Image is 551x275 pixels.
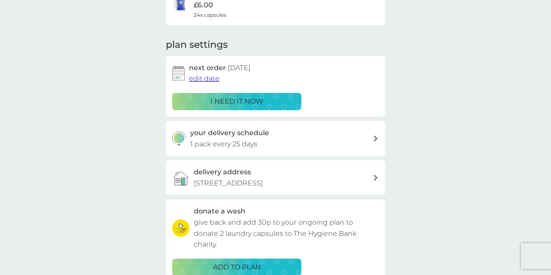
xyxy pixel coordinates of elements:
span: 24x capsules [194,11,226,19]
h2: plan settings [166,38,228,52]
p: i need it now [210,96,263,107]
span: edit date [189,74,220,83]
p: give back and add 30p to your ongoing plan to donate 2 laundry capsules to The Hygiene Bank charity. [194,217,379,250]
span: [DATE] [228,64,251,72]
button: your delivery schedule1 pack every 25 days [166,121,385,156]
h3: delivery address [194,167,251,178]
p: ADD TO PLAN [213,262,261,273]
p: 1 pack every 25 days [190,139,257,150]
button: i need it now [172,93,301,110]
h2: next order [189,62,251,74]
button: edit date [189,73,220,84]
h3: donate a wash [194,206,245,217]
h3: your delivery schedule [190,127,269,139]
p: [STREET_ADDRESS] [194,178,263,189]
a: delivery address[STREET_ADDRESS] [166,160,385,195]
